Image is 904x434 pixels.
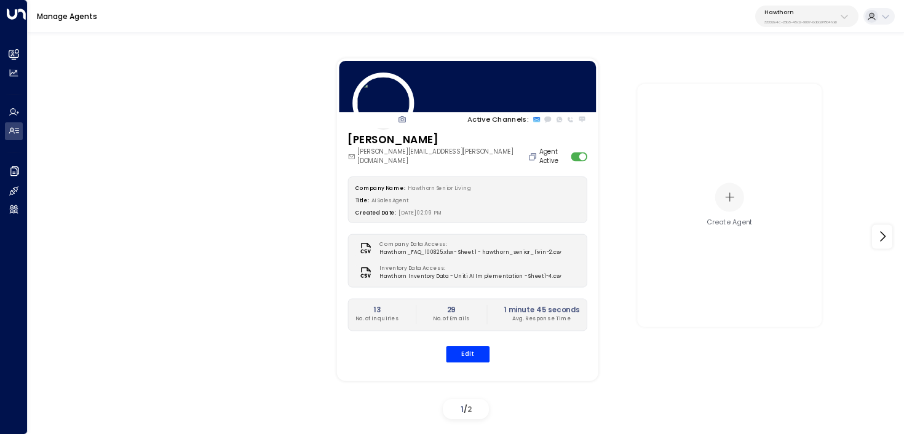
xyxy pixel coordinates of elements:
[467,114,528,124] p: Active Channels:
[461,404,464,414] span: 1
[355,209,395,216] label: Created Date:
[528,152,539,161] button: Copy
[539,147,567,165] label: Agent Active
[504,315,580,323] p: Avg. Response Time
[433,315,470,323] p: No. of Emails
[379,248,561,256] span: Hawthorn_FAQ_100825.xlsx - Sheet 1 - hawthorn_senior_livin-2.csv
[37,11,97,22] a: Manage Agents
[467,404,472,414] span: 2
[504,305,580,315] h2: 1 minute 45 seconds
[398,209,442,216] span: [DATE] 02:09 PM
[445,345,489,361] button: Edit
[408,184,470,191] span: Hawthorn Senior Living
[764,9,837,16] p: Hawthorn
[371,197,408,203] span: AI Sales Agent
[347,132,539,148] h3: [PERSON_NAME]
[355,197,368,203] label: Title:
[443,399,489,419] div: /
[433,305,470,315] h2: 29
[352,72,413,133] img: 211_headshot.jpg
[707,218,753,227] div: Create Agent
[764,20,837,25] p: 33332e4c-23b5-45a2-9007-0d0a9f804fa6
[347,147,539,165] div: [PERSON_NAME][EMAIL_ADDRESS][PERSON_NAME][DOMAIN_NAME]
[379,272,561,280] span: Hawthorn Inventory Data - Uniti AI Implementation - Sheet1-4.csv
[379,240,557,248] label: Company Data Access:
[755,6,858,27] button: Hawthorn33332e4c-23b5-45a2-9007-0d0a9f804fa6
[355,315,398,323] p: No. of Inquiries
[355,184,405,191] label: Company Name:
[355,305,398,315] h2: 13
[379,265,557,273] label: Inventory Data Access:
